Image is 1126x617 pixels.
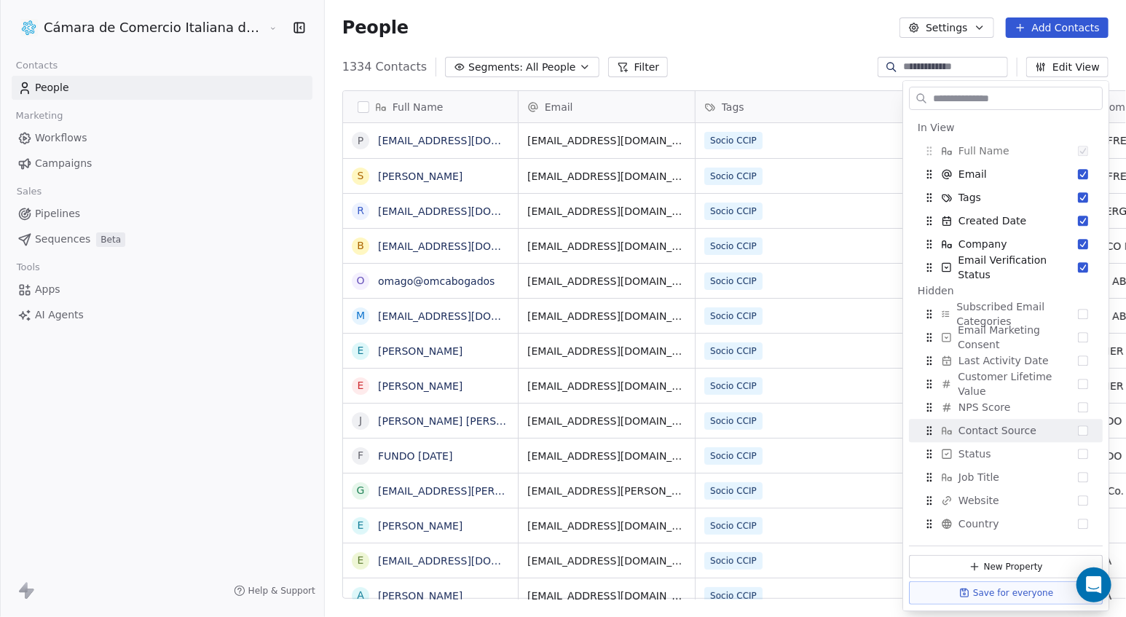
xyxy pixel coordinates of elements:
[527,204,686,219] span: [EMAIL_ADDRESS][DOMAIN_NAME]
[378,345,462,357] a: [PERSON_NAME]
[35,307,84,323] span: AI Agents
[356,483,364,498] div: g
[12,202,312,226] a: Pipelines
[909,186,1103,209] div: Tags
[608,57,669,77] button: Filter
[378,275,495,287] a: omago@omcabogados
[909,512,1103,535] div: Country
[527,554,686,568] span: [EMAIL_ADDRESS][DOMAIN_NAME]
[358,133,363,149] div: p
[357,203,364,219] div: r
[357,238,364,254] div: b
[35,206,80,221] span: Pipelines
[909,232,1103,256] div: Company
[357,168,363,184] div: S
[958,253,1079,282] span: Email Verification Status
[527,133,686,148] span: [EMAIL_ADDRESS][DOMAIN_NAME]
[357,518,363,533] div: E
[527,309,686,323] span: [EMAIL_ADDRESS][DOMAIN_NAME]
[12,227,312,251] a: SequencesBeta
[248,585,315,597] span: Help & Support
[909,372,1103,396] div: Customer Lifetime Value
[704,203,763,220] span: Socio CCIP
[527,379,686,393] span: [EMAIL_ADDRESS][DOMAIN_NAME]
[12,152,312,176] a: Campaigns
[343,91,518,122] div: Full Name
[704,342,763,360] span: Socio CCIP
[12,303,312,327] a: AI Agents
[527,274,686,288] span: [EMAIL_ADDRESS][DOMAIN_NAME]
[909,489,1103,512] div: Website
[378,310,556,322] a: [EMAIL_ADDRESS][DOMAIN_NAME]
[9,55,64,76] span: Contacts
[704,517,763,535] span: Socio CCIP
[357,343,363,358] div: E
[958,144,1009,158] span: Full Name
[358,448,363,463] div: F
[378,450,452,462] a: FUNDO [DATE]
[35,130,87,146] span: Workflows
[958,423,1036,438] span: Contact Source
[356,308,365,323] div: m
[519,91,695,122] div: Email
[356,273,364,288] div: o
[909,419,1103,442] div: Contact Source
[704,412,763,430] span: Socio CCIP
[704,237,763,255] span: Socio CCIP
[909,162,1103,186] div: Email
[704,168,763,185] span: Socio CCIP
[958,369,1078,398] span: Customer Lifetime Value
[722,100,744,114] span: Tags
[909,581,1103,605] button: Save for everyone
[704,272,763,290] span: Socio CCIP
[35,282,60,297] span: Apps
[342,17,409,39] span: People
[958,470,999,484] span: Job Title
[958,190,981,205] span: Tags
[342,58,427,76] span: 1334 Contacts
[909,139,1103,162] div: Full Name
[958,516,999,531] span: Country
[378,380,462,392] a: [PERSON_NAME]
[357,588,364,603] div: A
[357,553,363,568] div: e
[527,519,686,533] span: [EMAIL_ADDRESS][DOMAIN_NAME]
[527,169,686,184] span: [EMAIL_ADDRESS][DOMAIN_NAME]
[378,485,641,497] a: [EMAIL_ADDRESS][PERSON_NAME][DOMAIN_NAME]
[357,378,363,393] div: E
[527,589,686,603] span: [EMAIL_ADDRESS][DOMAIN_NAME]
[909,326,1103,349] div: Email Marketing Consent
[1026,57,1109,77] button: Edit View
[704,587,763,605] span: Socio CCIP
[704,132,763,149] span: Socio CCIP
[10,181,48,203] span: Sales
[12,278,312,302] a: Apps
[359,413,362,428] div: J
[958,213,1026,228] span: Created Date
[35,156,92,171] span: Campaigns
[958,167,987,181] span: Email
[909,442,1103,465] div: Status
[393,100,444,114] span: Full Name
[909,535,1103,559] div: Phone Number
[909,256,1103,279] div: Email Verification Status
[378,205,556,217] a: [EMAIL_ADDRESS][DOMAIN_NAME]
[35,232,90,247] span: Sequences
[378,240,556,252] a: [EMAIL_ADDRESS][DOMAIN_NAME]
[704,447,763,465] span: Socio CCIP
[20,19,38,36] img: WhatsApp%20Image%202021-08-27%20at%2009.37.39.png
[234,585,315,597] a: Help & Support
[958,447,991,461] span: Status
[704,377,763,395] span: Socio CCIP
[343,123,519,600] div: grid
[527,449,686,463] span: [EMAIL_ADDRESS][DOMAIN_NAME]
[909,465,1103,489] div: Job Title
[909,349,1103,372] div: Last Activity Date
[44,18,265,37] span: Cámara de Comercio Italiana del [GEOGRAPHIC_DATA]
[10,256,46,278] span: Tools
[527,344,686,358] span: [EMAIL_ADDRESS][DOMAIN_NAME]
[378,555,556,567] a: [EMAIL_ADDRESS][DOMAIN_NAME]
[378,135,556,146] a: [EMAIL_ADDRESS][DOMAIN_NAME]
[35,80,69,95] span: People
[96,232,125,247] span: Beta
